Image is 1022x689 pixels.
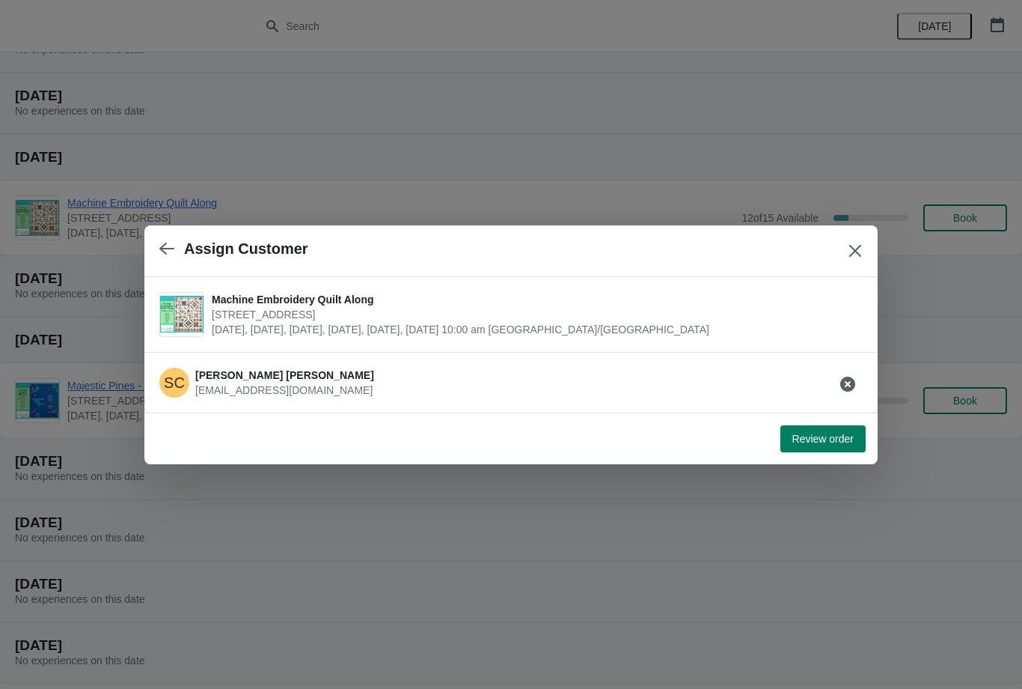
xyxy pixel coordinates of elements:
span: [STREET_ADDRESS] [212,307,855,322]
span: [DATE], [DATE], [DATE], [DATE], [DATE], [DATE] 10:00 am [GEOGRAPHIC_DATA]/[GEOGRAPHIC_DATA] [212,322,855,337]
span: Machine Embroidery Quilt Along [212,292,855,307]
span: [PERSON_NAME] [PERSON_NAME] [195,369,374,381]
span: Review order [792,433,854,445]
button: Review order [780,425,866,452]
span: Susan [159,368,189,398]
span: [EMAIL_ADDRESS][DOMAIN_NAME] [195,384,373,396]
text: SC [164,374,185,391]
h2: Assign Customer [184,240,308,258]
img: Machine Embroidery Quilt Along | 1300 Salem Rd SW, Suite 350, Rochester, MN 55902 | Oct 27, Dec 8... [160,296,204,333]
button: Close [842,237,869,264]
